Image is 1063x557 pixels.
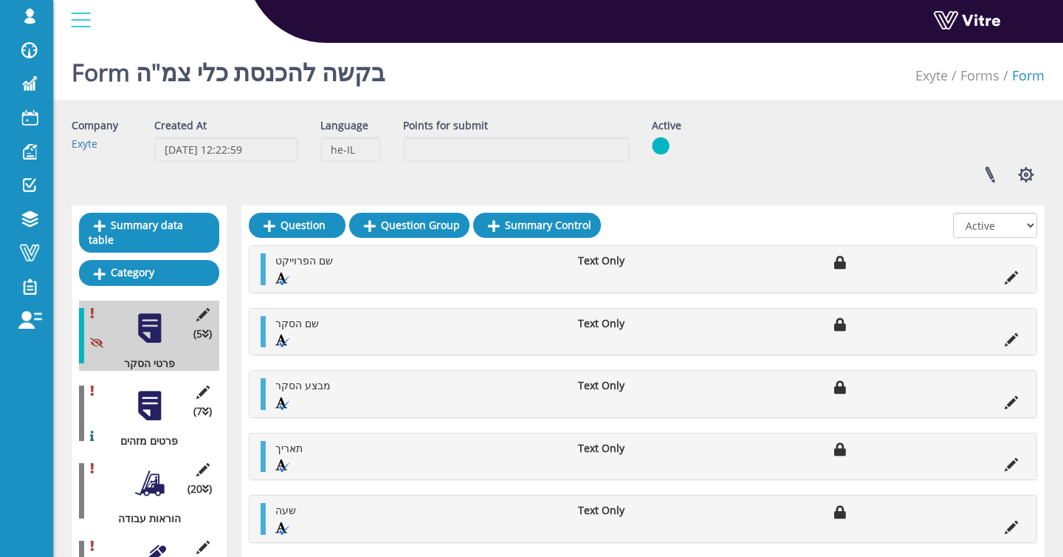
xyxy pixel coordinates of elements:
[1000,66,1045,86] li: Form
[188,482,212,496] span: (20 )
[571,316,684,331] li: Text Only
[193,327,212,341] span: (5 )
[72,137,97,151] a: Exyte
[249,213,345,238] a: Question
[571,503,684,518] li: Text Only
[571,441,684,456] li: Text Only
[79,260,219,285] a: Category
[193,404,212,419] span: (7 )
[154,118,207,133] label: Created At
[275,378,331,392] span: מבצע הסקר
[960,66,1000,84] a: Forms
[320,118,368,133] label: Language
[915,66,948,84] a: Exyte
[79,511,208,526] div: הוראות עבודה
[473,213,601,238] a: Summary Control
[349,213,469,238] a: Question Group
[72,37,385,100] h1: Form בקשה להכנסת כלי צמ"ה
[275,441,303,455] span: תאריך
[79,213,219,253] a: Summary data table
[79,356,208,371] div: פרטי הסקר
[275,503,296,517] span: שעה
[403,118,488,133] label: Points for submit
[571,378,684,393] li: Text Only
[571,253,684,268] li: Text Only
[72,118,118,133] label: Company
[275,316,319,330] span: שם הסקר
[652,137,670,155] img: yes
[652,118,681,133] label: Active
[79,434,208,448] div: פרטים מזהים
[275,253,333,267] span: שם הפרוייקט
